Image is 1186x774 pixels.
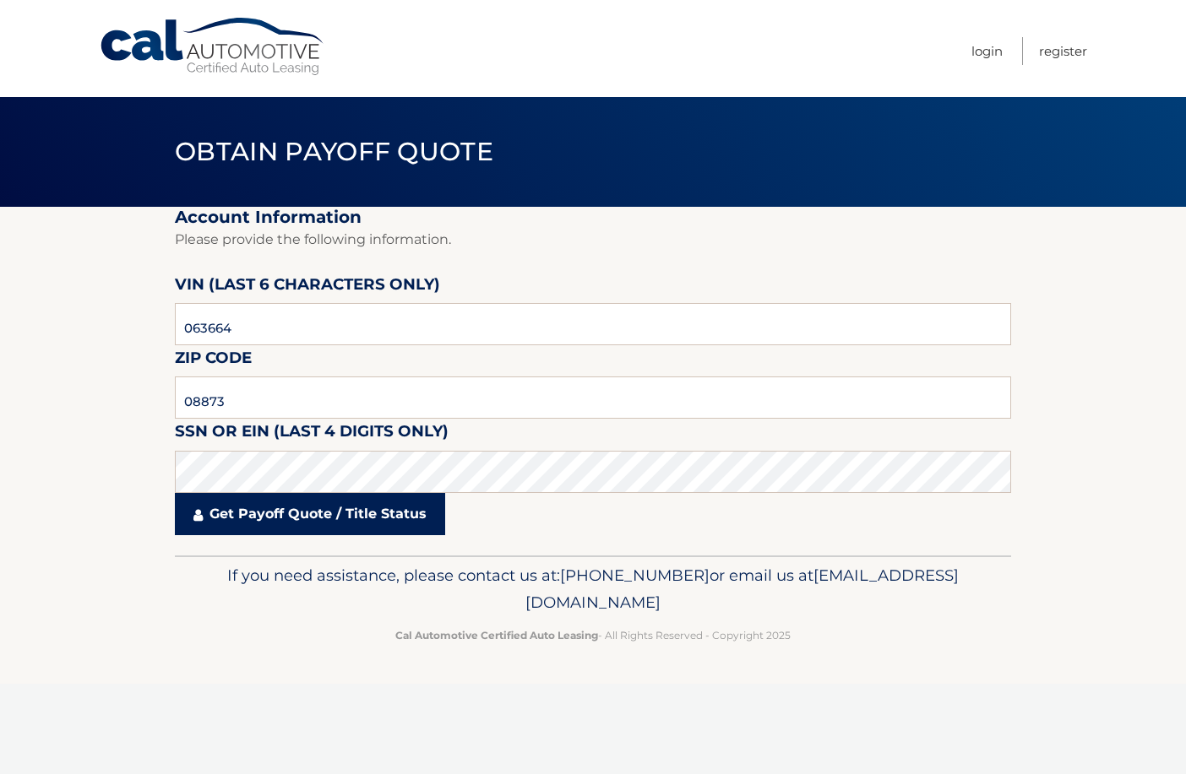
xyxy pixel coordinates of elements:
a: Get Payoff Quote / Title Status [175,493,445,535]
label: VIN (last 6 characters only) [175,272,440,303]
span: Obtain Payoff Quote [175,136,493,167]
p: - All Rights Reserved - Copyright 2025 [186,626,1000,644]
label: Zip Code [175,345,252,376]
strong: Cal Automotive Certified Auto Leasing [395,629,598,641]
h2: Account Information [175,207,1011,228]
span: [PHONE_NUMBER] [560,566,710,585]
label: SSN or EIN (last 4 digits only) [175,419,449,450]
p: If you need assistance, please contact us at: or email us at [186,562,1000,616]
a: Login [971,37,1003,65]
p: Please provide the following information. [175,228,1011,252]
a: Register [1039,37,1087,65]
a: Cal Automotive [99,17,327,77]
